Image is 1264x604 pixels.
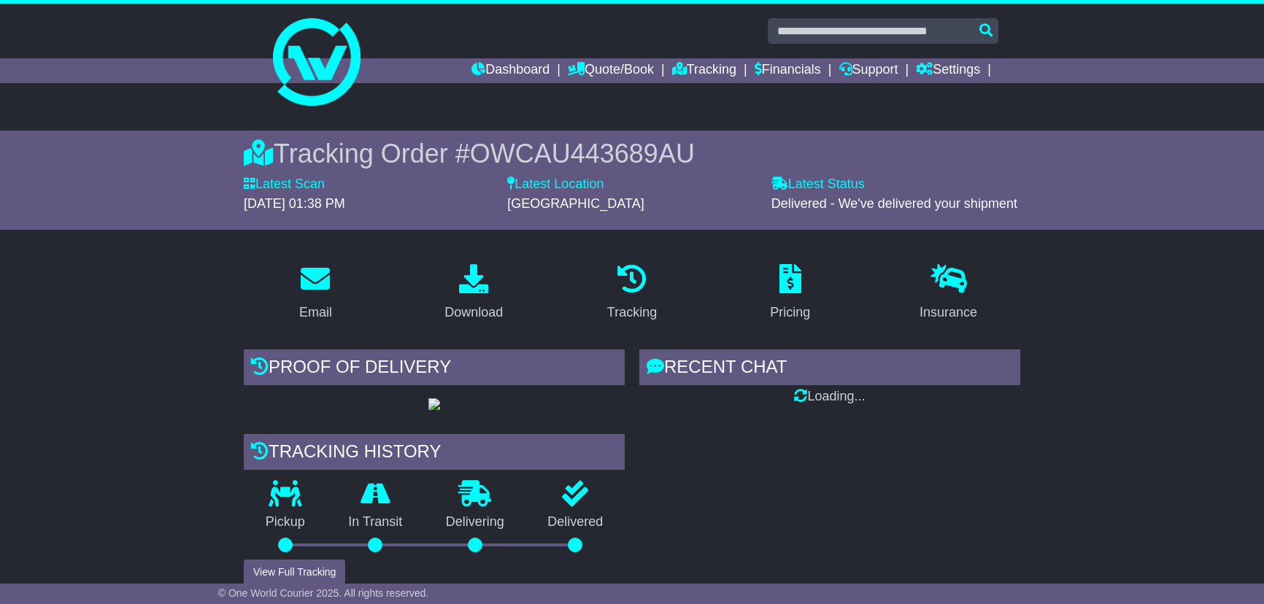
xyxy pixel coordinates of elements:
div: Email [299,303,332,322]
a: Tracking [598,259,666,328]
label: Latest Scan [244,177,325,193]
div: Tracking [607,303,657,322]
span: OWCAU443689AU [470,139,695,169]
a: Support [839,58,898,83]
span: Delivered - We've delivered your shipment [771,196,1017,211]
p: Delivered [526,514,625,530]
span: © One World Courier 2025. All rights reserved. [218,587,429,599]
a: Dashboard [471,58,550,83]
a: Financials [755,58,821,83]
p: Pickup [244,514,327,530]
a: Email [290,259,342,328]
p: Delivering [424,514,526,530]
a: Quote/Book [568,58,654,83]
div: Loading... [639,389,1020,405]
p: In Transit [327,514,425,530]
label: Latest Status [771,177,865,193]
div: Pricing [770,303,810,322]
button: View Full Tracking [244,560,345,585]
div: Tracking history [244,434,625,473]
span: [DATE] 01:38 PM [244,196,345,211]
div: RECENT CHAT [639,349,1020,389]
div: Tracking Order # [244,138,1020,169]
a: Tracking [672,58,736,83]
div: Proof of Delivery [244,349,625,389]
a: Pricing [760,259,820,328]
label: Latest Location [507,177,604,193]
a: Download [435,259,512,328]
a: Insurance [910,259,987,328]
a: Settings [916,58,980,83]
div: Download [444,303,503,322]
div: Insurance [920,303,977,322]
span: [GEOGRAPHIC_DATA] [507,196,644,211]
img: GetPodImage [428,398,440,410]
